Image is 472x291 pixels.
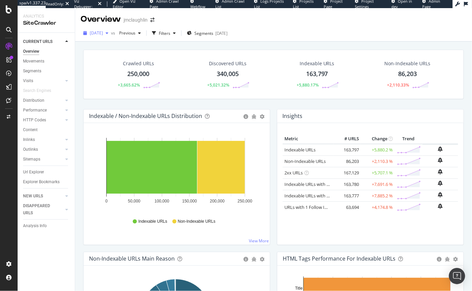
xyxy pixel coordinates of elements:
[178,219,215,224] span: Non-Indexable URLs
[23,87,58,94] a: Search Engines
[334,178,361,190] td: 163,780
[217,70,239,78] div: 340,005
[127,70,149,78] div: 250,000
[361,155,395,167] td: +2,110.3 %
[184,28,230,39] button: Segments[DATE]
[23,58,70,65] a: Movements
[284,147,316,153] a: Indexable URLs
[23,169,44,176] div: Url Explorer
[23,77,63,84] a: Visits
[243,257,248,262] div: circle-info
[23,38,63,45] a: CURRENT URLS
[23,14,69,19] div: Analytics
[23,178,70,186] a: Explorer Bookmarks
[23,58,44,65] div: Movements
[438,157,443,163] div: bell-plus
[46,1,64,7] div: ReadOnly:
[118,82,140,88] div: +3,665.62%
[23,136,63,143] a: Inlinks
[361,178,395,190] td: +7,691.6 %
[260,114,264,119] div: gear
[23,146,63,153] a: Outlinks
[23,87,51,94] div: Search Engines
[252,114,256,119] div: bug
[445,257,450,262] div: bug
[297,82,319,88] div: +5,880.17%
[23,97,44,104] div: Distribution
[243,114,248,119] div: circle-info
[300,60,335,67] div: Indexable URLs
[182,199,197,203] text: 150,000
[190,4,206,9] span: Webflow
[23,178,60,186] div: Explorer Bookmarks
[249,238,269,244] a: View More
[116,30,135,36] span: Previous
[215,30,228,36] div: [DATE]
[334,167,361,178] td: 167,129
[23,48,70,55] a: Overview
[81,28,111,39] button: [DATE]
[23,169,70,176] a: Url Explorer
[23,97,63,104] a: Distribution
[334,155,361,167] td: 86,203
[260,257,264,262] div: gear
[89,134,262,212] svg: A chart.
[361,190,395,201] td: +7,885.2 %
[334,134,361,144] th: # URLS
[23,202,57,217] div: DISAPPEARED URLS
[284,158,326,164] a: Non-Indexable URLs
[361,134,395,144] th: Change
[449,268,465,284] div: Open Intercom Messenger
[23,68,41,75] div: Segments
[90,30,103,36] span: 2025 Apr. 7th
[283,134,334,144] th: Metric
[194,30,213,36] span: Segments
[395,134,423,144] th: Trend
[81,14,121,25] div: Overview
[238,199,253,203] text: 250,000
[128,199,141,203] text: 50,000
[154,199,169,203] text: 100,000
[23,202,63,217] a: DISAPPEARED URLS
[149,28,178,39] button: Filters
[438,203,443,209] div: bell-plus
[385,60,431,67] div: Non-Indexable URLs
[23,156,63,163] a: Sitemaps
[438,146,443,152] div: bell-plus
[23,48,39,55] div: Overview
[23,117,63,124] a: HTTP Codes
[282,112,302,121] h4: Insights
[334,190,361,201] td: 163,777
[209,60,246,67] div: Discovered URLs
[89,255,175,262] div: Non-Indexable URLs Main Reason
[334,144,361,156] td: 163,797
[361,167,395,178] td: +5,707.1 %
[138,219,167,224] span: Indexable URLs
[295,286,303,291] text: Title
[116,28,144,39] button: Previous
[23,222,47,229] div: Analysis Info
[361,144,395,156] td: +5,880.2 %
[23,107,47,114] div: Performance
[23,107,63,114] a: Performance
[284,204,334,210] a: URLs with 1 Follow Inlink
[23,156,40,163] div: Sitemaps
[23,126,70,134] a: Content
[23,126,38,134] div: Content
[438,192,443,197] div: bell-plus
[105,199,108,203] text: 0
[437,257,442,262] div: circle-info
[124,17,148,23] div: jmclaughlin
[111,30,116,36] span: vs
[334,201,361,213] td: 63,694
[284,170,303,176] a: 2xx URLs
[23,68,70,75] a: Segments
[284,181,341,187] a: Indexable URLs with Bad H1
[23,193,63,200] a: NEW URLS
[23,193,43,200] div: NEW URLS
[23,117,46,124] div: HTTP Codes
[150,18,154,22] div: arrow-right-arrow-left
[306,70,328,78] div: 163,797
[89,113,202,119] div: Indexable / Non-Indexable URLs Distribution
